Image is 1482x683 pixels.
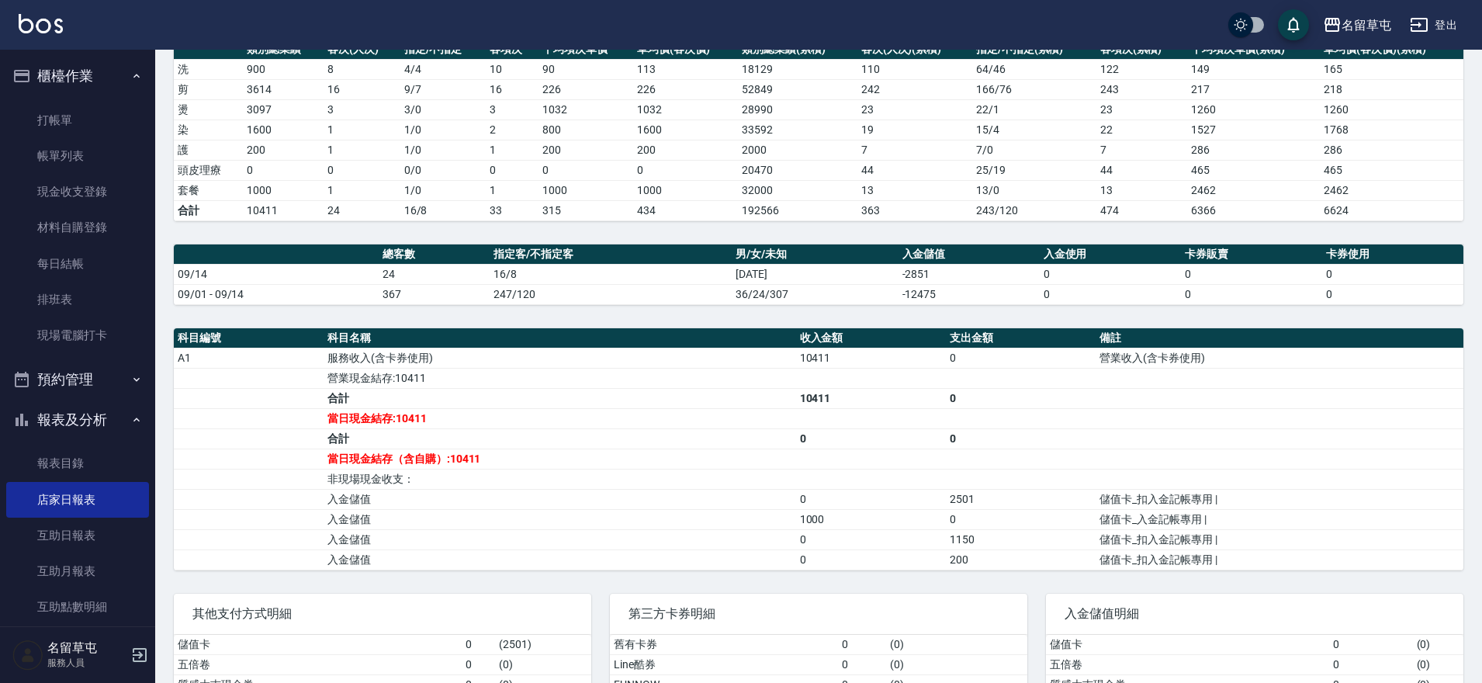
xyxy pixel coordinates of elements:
[1322,284,1463,304] td: 0
[174,348,324,368] td: A1
[857,160,972,180] td: 44
[243,79,324,99] td: 3614
[1181,264,1322,284] td: 0
[324,449,795,469] td: 當日現金結存（含自購）:10411
[1187,160,1321,180] td: 465
[6,282,149,317] a: 排班表
[486,59,538,79] td: 10
[1329,635,1412,655] td: 0
[174,99,243,120] td: 燙
[6,400,149,440] button: 報表及分析
[400,120,486,140] td: 1 / 0
[324,180,400,200] td: 1
[796,509,946,529] td: 1000
[462,635,495,655] td: 0
[838,654,887,674] td: 0
[400,200,486,220] td: 16/8
[324,368,795,388] td: 營業現金結存:10411
[946,529,1096,550] td: 1150
[495,635,591,655] td: ( 2501 )
[633,59,738,79] td: 113
[857,59,972,79] td: 110
[174,244,1463,305] table: a dense table
[174,120,243,140] td: 染
[400,180,486,200] td: 1 / 0
[324,529,795,550] td: 入金儲值
[857,99,972,120] td: 23
[490,284,732,304] td: 247/120
[899,264,1040,284] td: -2851
[400,59,486,79] td: 4 / 4
[174,40,1463,221] table: a dense table
[538,200,633,220] td: 315
[628,606,1009,622] span: 第三方卡券明細
[1096,328,1463,348] th: 備註
[243,99,324,120] td: 3097
[486,180,538,200] td: 1
[946,428,1096,449] td: 0
[538,120,633,140] td: 800
[324,328,795,348] th: 科目名稱
[243,200,324,220] td: 10411
[1096,550,1463,570] td: 儲值卡_扣入金記帳專用 |
[972,200,1096,220] td: 243/120
[972,99,1096,120] td: 22 / 1
[1320,200,1463,220] td: 6624
[1096,180,1187,200] td: 13
[324,99,400,120] td: 3
[324,469,795,489] td: 非現場現金收支：
[174,140,243,160] td: 護
[1096,140,1187,160] td: 7
[1096,120,1187,140] td: 22
[1096,200,1187,220] td: 474
[174,328,324,348] th: 科目編號
[174,635,462,655] td: 儲值卡
[633,180,738,200] td: 1000
[6,174,149,210] a: 現金收支登錄
[899,244,1040,265] th: 入金儲值
[857,79,972,99] td: 242
[243,120,324,140] td: 1600
[1046,635,1329,655] td: 儲值卡
[1322,264,1463,284] td: 0
[400,99,486,120] td: 3 / 0
[946,388,1096,408] td: 0
[857,120,972,140] td: 19
[946,348,1096,368] td: 0
[946,550,1096,570] td: 200
[1040,284,1181,304] td: 0
[738,79,857,99] td: 52849
[6,210,149,245] a: 材料自購登錄
[243,160,324,180] td: 0
[324,200,400,220] td: 24
[796,348,946,368] td: 10411
[324,388,795,408] td: 合計
[1096,59,1187,79] td: 122
[174,180,243,200] td: 套餐
[6,138,149,174] a: 帳單列表
[796,529,946,550] td: 0
[1317,9,1397,41] button: 名留草屯
[6,518,149,553] a: 互助日報表
[738,120,857,140] td: 33592
[324,348,795,368] td: 服務收入(含卡券使用)
[946,489,1096,509] td: 2501
[732,284,899,304] td: 36/24/307
[400,79,486,99] td: 9 / 7
[486,79,538,99] td: 16
[486,120,538,140] td: 2
[972,160,1096,180] td: 25 / 19
[1404,11,1463,40] button: 登出
[738,59,857,79] td: 18129
[6,246,149,282] a: 每日結帳
[633,79,738,99] td: 226
[1040,244,1181,265] th: 入金使用
[495,654,591,674] td: ( 0 )
[633,99,738,120] td: 1032
[490,264,732,284] td: 16/8
[738,200,857,220] td: 192566
[6,359,149,400] button: 預約管理
[796,388,946,408] td: 10411
[6,317,149,353] a: 現場電腦打卡
[633,160,738,180] td: 0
